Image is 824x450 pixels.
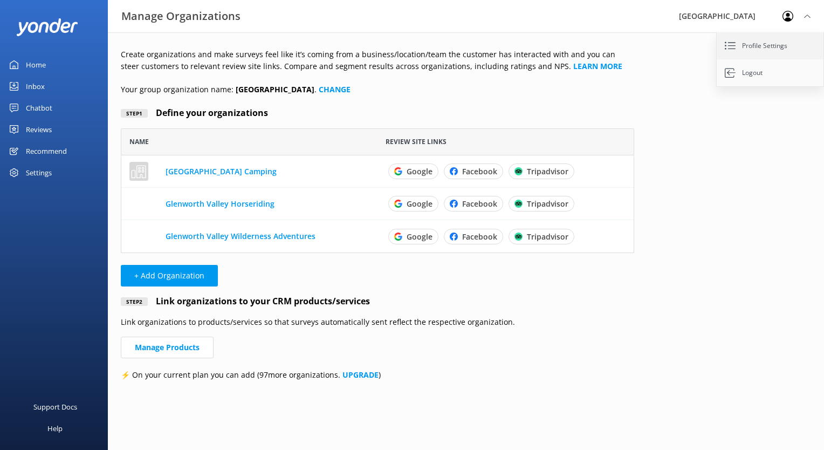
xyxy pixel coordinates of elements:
p: Google [407,231,432,241]
p: Tripadvisor [527,166,568,176]
div: row [121,220,634,253]
div: Help [47,418,63,439]
button: Glenworth Valley Wilderness Adventures [166,233,315,240]
span: Name [129,137,149,147]
p: Tripadvisor [527,231,568,241]
span: Review site links [386,137,447,147]
p: Link organizations to products/services so that surveys automatically sent reflect the respective... [121,316,634,328]
button: + Add Organization [121,265,218,287]
div: Reviews [26,119,52,140]
a: LEARN MORE [573,61,622,71]
p: Create organizations and make surveys feel like it’s coming from a business/location/team the cus... [121,49,634,73]
b: [GEOGRAPHIC_DATA] [236,84,314,94]
a: Glenworth Valley Horseriding [166,198,274,208]
p: Facebook [462,166,497,176]
p: Facebook [462,231,497,241]
a: Manage Products [121,337,214,358]
a: [GEOGRAPHIC_DATA] Camping [166,166,277,176]
div: Settings [26,162,52,183]
div: grid [121,155,634,253]
div: Home [26,54,46,76]
p: ⚡ On your current plan you can add ( 97 more organizations. ) [121,369,634,381]
h4: Link organizations to your CRM products/services [148,295,370,309]
p: Facebook [462,199,497,209]
h3: Manage Organizations [121,8,241,25]
div: row [121,155,634,188]
img: 407-1719883800.png [129,227,148,246]
div: Recommend [26,140,67,162]
a: UPGRADE [342,370,379,380]
div: Step 2 [121,297,148,306]
p: Tripadvisor [527,199,568,209]
div: Support Docs [33,396,77,418]
a: CHANGE [319,84,351,94]
h4: Define your organizations [148,106,268,120]
div: Inbox [26,76,45,97]
p: Google [407,166,432,176]
a: Glenworth Valley Wilderness Adventures [166,231,315,241]
img: 407-1719881842.png [129,194,148,213]
p: Your group organization name: . [121,84,634,96]
img: yonder-white-logo.png [16,18,78,36]
button: [GEOGRAPHIC_DATA] Camping [166,167,277,175]
div: Step 1 [121,109,148,118]
div: Chatbot [26,97,52,119]
p: Google [407,199,432,209]
button: Glenworth Valley Horseriding [166,200,274,207]
div: row [121,188,634,220]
